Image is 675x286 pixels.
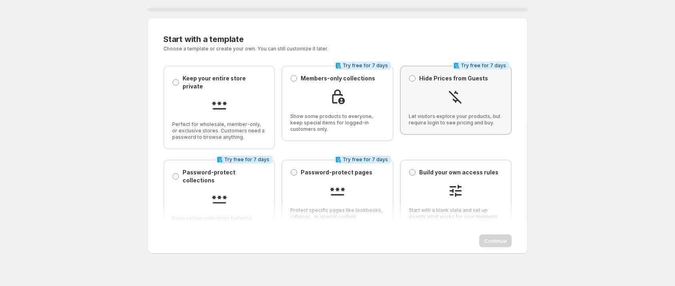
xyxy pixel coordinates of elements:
[224,156,269,163] span: Try free for 7 days
[419,74,488,82] p: Hide Prices from Guests
[211,97,227,113] img: Keep your entire store private
[183,74,266,90] p: Keep your entire store private
[329,183,346,199] img: Password-protect pages
[290,113,384,132] span: Show some products to everyone, keep special items for logged-in customers only.
[343,62,388,69] span: Try free for 7 days
[301,74,375,82] p: Members-only collections
[172,121,266,140] span: Perfect for wholesale, member-only, or exclusive stores. Customers need a password to browse anyt...
[409,113,503,126] span: Let visitors explore your products, but require login to see pricing and buy.
[163,34,244,44] span: Start with a template
[461,62,506,69] span: Try free for 7 days
[329,89,346,105] img: Members-only collections
[448,89,464,105] img: Hide Prices from Guests
[172,215,266,234] span: Keep certain collections behind a password while the rest of your store is open.
[343,156,388,163] span: Try free for 7 days
[409,207,503,220] span: Start with a blank slate and set up exactly what works for your business.
[301,168,372,176] p: Password-protect pages
[419,168,498,176] p: Build your own access rules
[163,46,417,52] p: Choose a template or create your own. You can still customize it later.
[211,191,227,207] img: Password-protect collections
[448,183,464,199] img: Build your own access rules
[290,207,384,220] span: Protect specific pages like lookbooks, catalogs, or special content.
[183,168,266,184] p: Password-protect collections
